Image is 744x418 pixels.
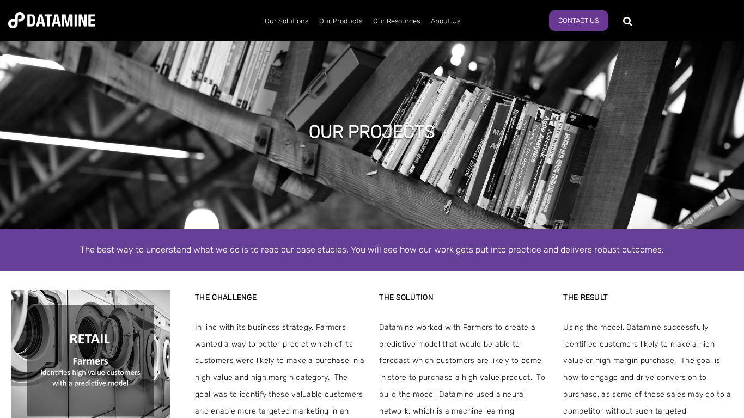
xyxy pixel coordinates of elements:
a: Our Resources [368,7,425,35]
a: Contact us [549,10,608,31]
img: Datamine [8,12,95,28]
div: The best way to understand what we do is to read our case studies. You will see how our work gets... [62,242,682,257]
a: About Us [425,7,466,35]
a: Our Products [314,7,368,35]
strong: THE CHALLENGE [195,293,257,302]
h1: Our projects [309,120,435,144]
strong: THE RESULT [563,293,608,302]
strong: THE SOLUTION [379,293,434,302]
a: Our Solutions [259,7,314,35]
